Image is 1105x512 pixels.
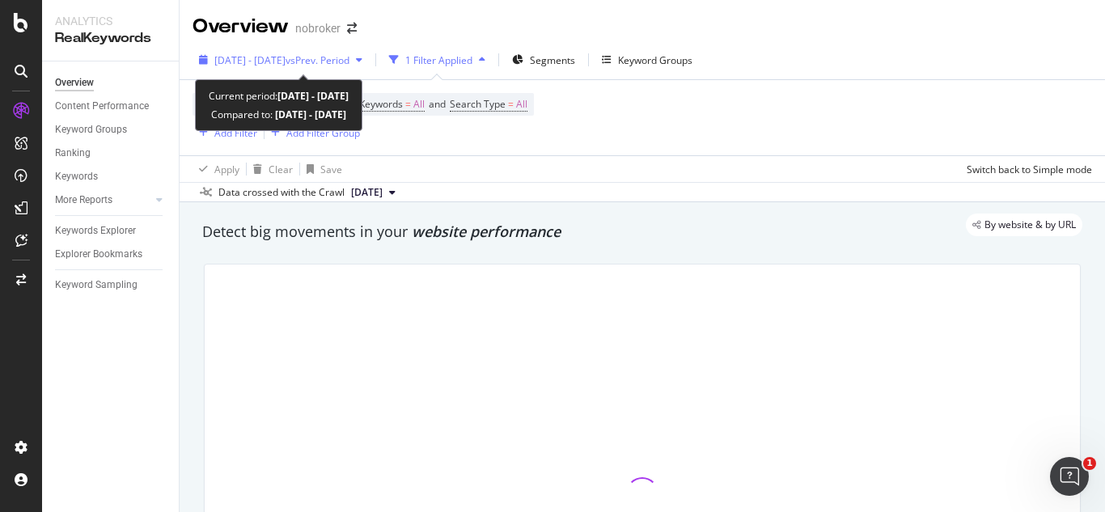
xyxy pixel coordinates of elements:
[265,123,360,142] button: Add Filter Group
[55,74,167,91] a: Overview
[286,126,360,140] div: Add Filter Group
[413,93,425,116] span: All
[530,53,575,67] span: Segments
[966,214,1082,236] div: legacy label
[595,47,699,73] button: Keyword Groups
[55,121,127,138] div: Keyword Groups
[55,145,167,162] a: Ranking
[55,277,138,294] div: Keyword Sampling
[55,168,167,185] a: Keywords
[55,222,167,239] a: Keywords Explorer
[295,20,341,36] div: nobroker
[405,97,411,111] span: =
[55,277,167,294] a: Keyword Sampling
[55,98,167,115] a: Content Performance
[383,47,492,73] button: 1 Filter Applied
[55,13,166,29] div: Analytics
[211,105,346,124] div: Compared to:
[55,246,167,263] a: Explorer Bookmarks
[214,53,286,67] span: [DATE] - [DATE]
[55,168,98,185] div: Keywords
[1083,457,1096,470] span: 1
[347,23,357,34] div: arrow-right-arrow-left
[269,163,293,176] div: Clear
[55,121,167,138] a: Keyword Groups
[55,98,149,115] div: Content Performance
[214,163,239,176] div: Apply
[55,246,142,263] div: Explorer Bookmarks
[55,222,136,239] div: Keywords Explorer
[508,97,514,111] span: =
[286,53,349,67] span: vs Prev. Period
[429,97,446,111] span: and
[984,220,1076,230] span: By website & by URL
[967,163,1092,176] div: Switch back to Simple mode
[405,53,472,67] div: 1 Filter Applied
[55,145,91,162] div: Ranking
[516,93,527,116] span: All
[218,185,345,200] div: Data crossed with the Crawl
[193,156,239,182] button: Apply
[209,87,349,105] div: Current period:
[55,192,112,209] div: More Reports
[277,89,349,103] b: [DATE] - [DATE]
[247,156,293,182] button: Clear
[618,53,692,67] div: Keyword Groups
[1050,457,1089,496] iframe: Intercom live chat
[320,163,342,176] div: Save
[450,97,506,111] span: Search Type
[55,192,151,209] a: More Reports
[345,183,402,202] button: [DATE]
[55,74,94,91] div: Overview
[960,156,1092,182] button: Switch back to Simple mode
[55,29,166,48] div: RealKeywords
[193,47,369,73] button: [DATE] - [DATE]vsPrev. Period
[351,185,383,200] span: 2025 Aug. 4th
[300,156,342,182] button: Save
[506,47,582,73] button: Segments
[214,126,257,140] div: Add Filter
[273,108,346,121] b: [DATE] - [DATE]
[359,97,403,111] span: Keywords
[193,13,289,40] div: Overview
[193,123,257,142] button: Add Filter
